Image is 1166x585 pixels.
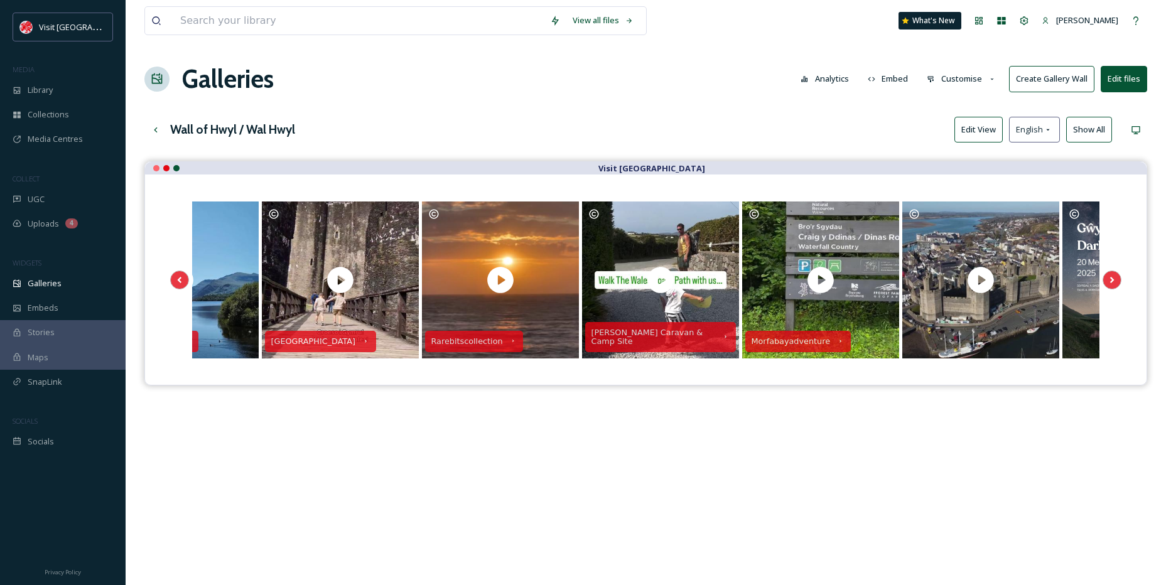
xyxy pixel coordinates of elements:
input: Search your library [174,7,544,35]
a: View all files [566,8,640,33]
span: SOCIALS [13,416,38,426]
button: Show All [1066,117,1112,142]
span: [PERSON_NAME] [1056,14,1118,26]
span: Visit [GEOGRAPHIC_DATA] [39,21,136,33]
span: Library [28,84,53,96]
span: Socials [28,436,54,448]
span: Privacy Policy [45,568,81,576]
div: 4 [65,218,78,228]
button: Customise [920,67,1003,91]
button: Create Gallery Wall [1009,66,1094,92]
h3: Wall of Hwyl / Wal Hwyl [170,121,295,139]
a: Ein 'Dre / Our town - click here to book your stay: https://www.black-boy-inn.com/black-boy-inn/ [900,200,1061,360]
span: English [1016,124,1043,136]
button: Embed [861,67,915,91]
span: WIDGETS [13,258,41,267]
a: Analytics [794,67,861,91]
a: [PERSON_NAME] [1035,8,1125,33]
span: COLLECT [13,174,40,183]
a: [GEOGRAPHIC_DATA]🎨#AD|@cadwcymruwales has commissioned artist Julian Beever to create an immersiv... [260,200,420,360]
span: Collections [28,109,69,121]
a: MorfabayadventureADVENTURE DAYS Combine Rock Climbing/Abseiling with Gorge Walking for a full day... [740,200,900,360]
a: What's New [899,12,961,30]
span: Maps [28,352,48,363]
a: Privacy Policy [45,564,81,579]
div: Morfabayadventure [752,337,831,346]
span: Uploads [28,218,59,230]
strong: Visit [GEOGRAPHIC_DATA] [598,163,705,174]
div: [GEOGRAPHIC_DATA] [271,337,356,346]
span: MEDIA [13,65,35,74]
span: Galleries [28,277,62,289]
span: Stories [28,326,55,338]
span: Media Centres [28,133,83,145]
button: Edit files [1101,66,1147,92]
img: Visit_Wales_logo.svg.png [20,21,33,33]
button: Analytics [794,67,855,91]
span: Embeds [28,302,58,314]
a: Galleries [182,60,274,98]
button: Edit View [954,117,1003,142]
div: [PERSON_NAME] Caravan & Camp Site [591,328,715,346]
span: UGC [28,193,45,205]
a: RarebitscollectionWales, where every view is a masterpiece. From golden coastlines and rolling gr... [420,200,580,360]
div: Rarebitscollection [431,337,503,346]
a: [PERSON_NAME] Caravan & Camp SiteGetting the young ones around the @walescoastpath 4km circular w... [580,200,740,360]
span: SnapLink [28,376,62,388]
